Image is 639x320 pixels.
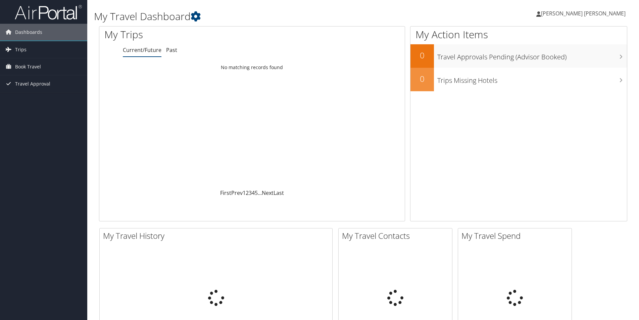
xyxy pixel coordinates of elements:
img: airportal-logo.png [15,4,82,20]
a: 0Trips Missing Hotels [410,68,627,91]
span: Book Travel [15,58,41,75]
td: No matching records found [99,61,405,73]
a: First [220,189,231,197]
a: Last [274,189,284,197]
h3: Trips Missing Hotels [437,72,627,85]
h1: My Action Items [410,28,627,42]
a: [PERSON_NAME] [PERSON_NAME] [536,3,632,23]
h3: Travel Approvals Pending (Advisor Booked) [437,49,627,62]
h2: My Travel History [103,230,332,242]
a: 2 [246,189,249,197]
a: Prev [231,189,243,197]
span: Travel Approval [15,75,50,92]
h1: My Travel Dashboard [94,9,453,23]
a: 0Travel Approvals Pending (Advisor Booked) [410,44,627,68]
a: 1 [243,189,246,197]
a: 5 [255,189,258,197]
a: 3 [249,189,252,197]
h2: My Travel Spend [461,230,572,242]
span: … [258,189,262,197]
h2: 0 [410,50,434,61]
span: Trips [15,41,27,58]
span: [PERSON_NAME] [PERSON_NAME] [541,10,626,17]
a: 4 [252,189,255,197]
a: Next [262,189,274,197]
h2: 0 [410,73,434,85]
h2: My Travel Contacts [342,230,452,242]
a: Past [166,46,177,54]
span: Dashboards [15,24,42,41]
h1: My Trips [104,28,273,42]
a: Current/Future [123,46,161,54]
